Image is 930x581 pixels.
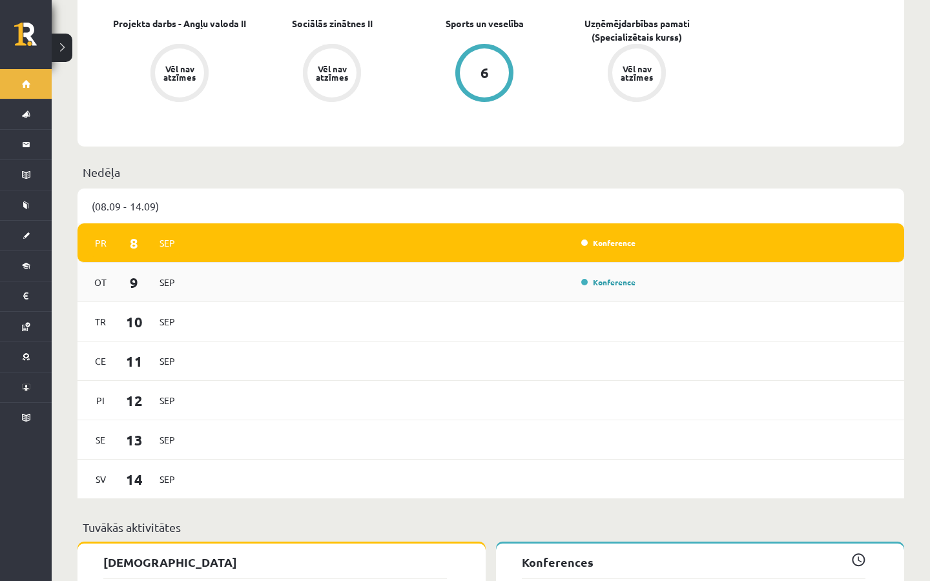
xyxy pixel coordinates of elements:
[87,469,114,489] span: Sv
[154,351,181,371] span: Sep
[561,17,713,44] a: Uzņēmējdarbības pamati (Specializētais kurss)
[14,23,52,55] a: Rīgas 1. Tālmācības vidusskola
[292,17,373,30] a: Sociālās zinātnes II
[113,17,246,30] a: Projekta darbs - Angļu valoda II
[314,65,350,81] div: Vēl nav atzīmes
[114,390,154,411] span: 12
[83,518,899,536] p: Tuvākās aktivitātes
[154,469,181,489] span: Sep
[161,65,198,81] div: Vēl nav atzīmes
[408,44,561,105] a: 6
[87,233,114,253] span: Pr
[561,44,713,105] a: Vēl nav atzīmes
[103,44,256,105] a: Vēl nav atzīmes
[154,233,181,253] span: Sep
[154,391,181,411] span: Sep
[619,65,655,81] div: Vēl nav atzīmes
[114,351,154,372] span: 11
[103,553,447,571] p: [DEMOGRAPHIC_DATA]
[77,189,904,223] div: (08.09 - 14.09)
[83,163,899,181] p: Nedēļa
[87,312,114,332] span: Tr
[87,351,114,371] span: Ce
[87,430,114,450] span: Se
[154,430,181,450] span: Sep
[154,312,181,332] span: Sep
[114,469,154,490] span: 14
[256,44,408,105] a: Vēl nav atzīmes
[114,429,154,451] span: 13
[480,66,489,80] div: 6
[446,17,524,30] a: Sports un veselība
[87,391,114,411] span: Pi
[581,277,635,287] a: Konference
[114,232,154,254] span: 8
[522,553,865,571] p: Konferences
[154,272,181,292] span: Sep
[87,272,114,292] span: Ot
[581,238,635,248] a: Konference
[114,311,154,332] span: 10
[114,272,154,293] span: 9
